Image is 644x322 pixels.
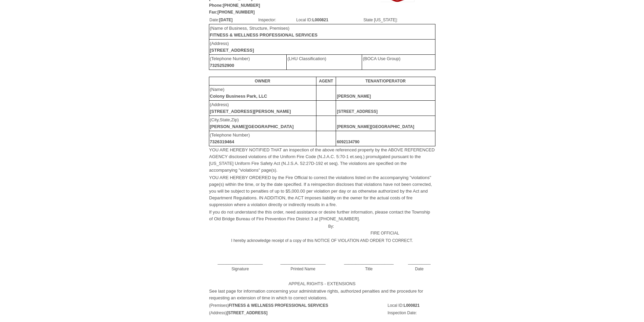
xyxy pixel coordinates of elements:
font: See last page for information concerning your administrative rights, authorized penalties and the... [209,289,423,300]
font: (Address) [210,41,254,53]
b: AGENT [319,79,333,83]
b: [PERSON_NAME][GEOGRAPHIC_DATA] [337,124,414,129]
b: [DATE] [219,18,233,22]
b: [STREET_ADDRESS] [337,109,378,114]
font: (Name of Business, Structure, Premises) [210,26,318,38]
td: ____________________ Printed Name [271,252,334,273]
b: 7325252900 [210,63,234,68]
td: __________ Date [403,252,435,273]
b: FITNESS & WELLNESS PROFESSIONAL SERVICES [229,303,328,308]
font: (Name) [210,87,267,99]
b: 6092134790 [337,140,359,144]
b: FITNESS & WELLNESS PROFESSIONAL SERVICES [210,32,318,38]
font: (BOCA Use Group) [363,56,400,61]
font: (Address) [210,102,291,114]
td: State [US_STATE]: [363,16,435,24]
font: If you do not understand the this order, need assistance or desire further information, please co... [209,209,430,221]
b: TENANT/OPERATOR [365,79,406,83]
b: [STREET_ADDRESS] [210,48,254,53]
td: By: [209,223,335,237]
td: ______________________ Title [334,252,403,273]
td: Local ID: [387,302,435,309]
font: (City,State,Zip) [210,117,294,129]
font: (Telephone Number) [210,132,250,144]
b: [PERSON_NAME] [337,94,371,99]
font: (Telephone Number) [210,56,250,68]
td: I hereby acknowledge receipt of a copy of this NOTICE OF VIOLATION AND ORDER TO CORRECT. [209,237,435,244]
b: [STREET_ADDRESS][PERSON_NAME] [210,109,291,114]
td: Inspector: [258,16,296,24]
td: ____________________ Signature [209,252,272,273]
b: L000821 [312,18,328,22]
td: Local ID: [296,16,363,24]
td: (Premises) [209,302,385,309]
td: Inspection Date: [387,309,435,317]
font: YOU ARE HEREBY ORDERED by the Fire Official to correct the violations listed on the accompanying ... [209,175,432,207]
font: YOU ARE HEREBY NOTIFIED THAT an inspection of the above referenced property by the ABOVE REFERENC... [209,147,435,173]
font: APPEAL RIGHTS - EXTENSIONS [288,281,355,286]
b: 7326319464 [210,139,234,144]
td: (Address) [209,309,385,317]
td: Date: [209,16,258,24]
b: L000821 [404,303,420,308]
b: Colony Business Park, LLC [210,94,267,99]
font: (LHU Classification) [287,56,326,61]
b: [STREET_ADDRESS] [227,311,268,315]
b: [PERSON_NAME][GEOGRAPHIC_DATA] [210,124,294,129]
b: OWNER [255,79,270,83]
td: FIRE OFFICIAL [334,223,435,237]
